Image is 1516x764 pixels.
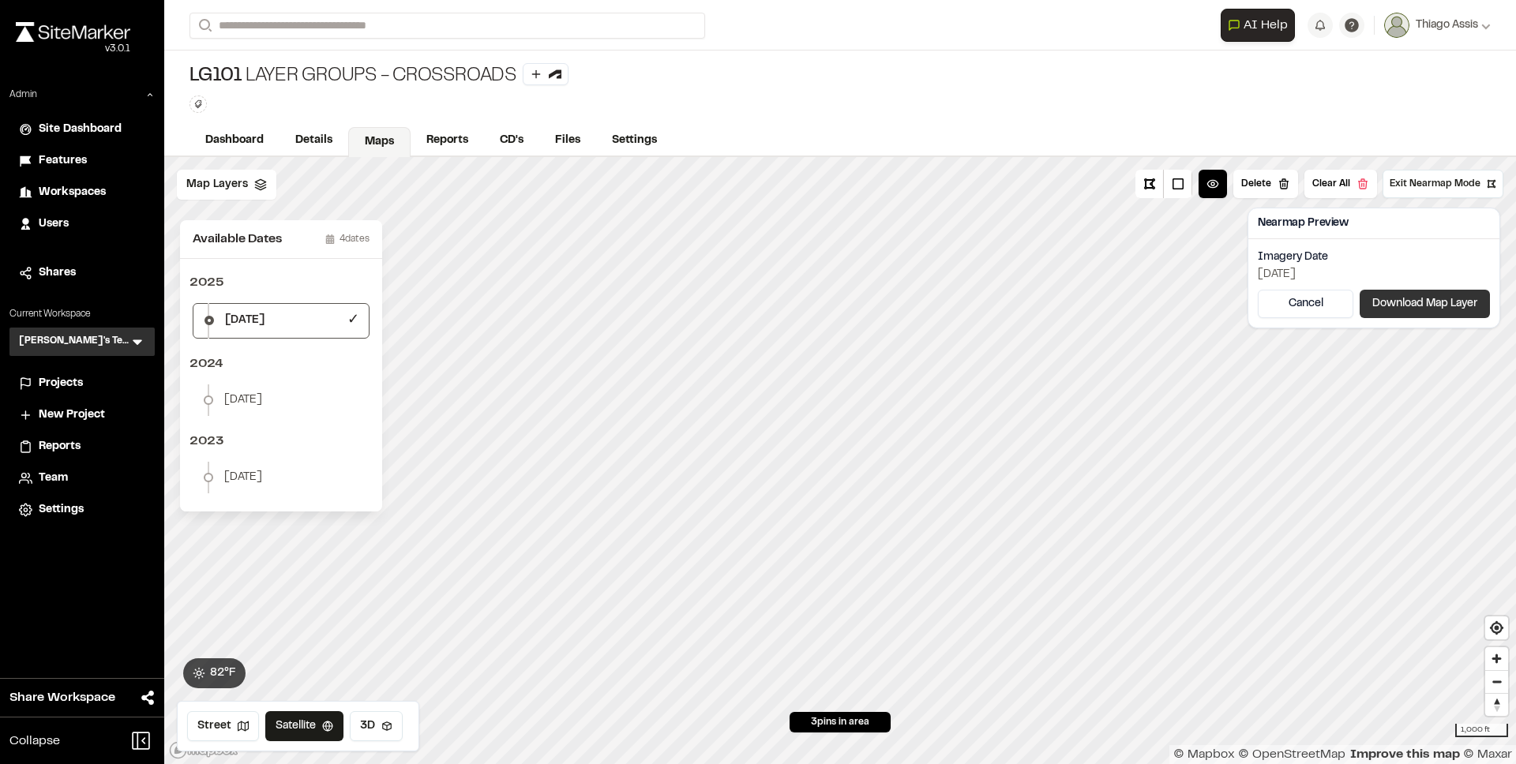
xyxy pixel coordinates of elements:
a: Details [280,125,348,155]
h3: 2022 [180,504,382,533]
span: Share Workspace [9,688,115,707]
span: Team [39,470,68,487]
a: Users [19,215,145,233]
button: Open AI Assistant [1221,9,1295,42]
button: 3D [350,711,403,741]
h2: Available Dates [193,230,282,249]
span: Shares [39,264,76,282]
span: 82 ° F [210,665,236,682]
a: Mapbox logo [169,741,238,759]
a: New Project [19,406,145,424]
a: Maxar [1463,749,1512,760]
button: Download Map Layer [1360,290,1490,318]
span: Projects [39,375,83,392]
div: Layer Groups - Crossroads [189,63,568,89]
button: Thiago Assis [1384,13,1491,38]
li: Select date January 10, 2024 [193,384,370,416]
button: Street [187,711,259,741]
span: 3 pins in area [811,715,869,729]
button: Satellite [265,711,343,741]
h3: [PERSON_NAME]'s Test [19,334,129,350]
h3: Nearmap Preview [1258,215,1349,232]
span: Settings [39,501,84,519]
h3: 2023 [180,427,382,455]
button: Zoom in [1485,647,1508,670]
span: Site Dashboard [39,121,122,138]
li: Select date January 2, 2025 [193,303,370,339]
span: Thiago Assis [1416,17,1478,34]
a: OpenStreetMap [1238,749,1345,760]
div: [DATE] [1258,266,1490,283]
div: 1,000 ft [1455,724,1508,737]
button: Delete [1233,170,1298,198]
img: rebrand.png [16,22,130,42]
span: [DATE] [224,469,262,486]
a: Settings [596,125,673,155]
span: New Project [39,406,105,424]
span: Collapse [9,732,60,751]
a: CD's [484,125,539,155]
div: Oh geez...please don't... [16,42,130,56]
a: Team [19,470,145,487]
span: [DATE] [224,391,262,409]
span: Workspaces [39,184,106,201]
span: Reports [39,438,81,455]
button: Exit Nearmap Mode [1383,170,1503,198]
a: Dashboard [189,125,280,155]
a: Workspaces [19,184,145,201]
span: LG101 [189,64,242,89]
button: Cancel [1258,290,1353,318]
span: Reset bearing to north [1485,694,1508,716]
span: Features [39,152,87,170]
button: Reset bearing to north [1485,693,1508,716]
span: Exit Nearmap Mode [1390,177,1480,191]
h3: 2024 [180,350,382,378]
div: Open AI Assistant [1221,9,1301,42]
h3: 2025 [180,268,382,297]
div: Imagery Date [1258,249,1490,266]
a: Features [19,152,145,170]
span: AI Help [1244,16,1288,35]
span: Zoom out [1485,671,1508,693]
a: Settings [19,501,145,519]
a: Projects [19,375,145,392]
a: Mapbox [1173,749,1235,760]
img: User [1384,13,1409,38]
a: Files [539,125,596,155]
button: Search [189,13,218,39]
button: Edit Tags [189,95,207,113]
p: Admin [9,88,37,102]
button: 82°F [183,658,246,688]
span: Users [39,215,69,233]
a: Shares [19,264,145,282]
a: Maps [348,127,411,157]
div: 4 dates [325,232,370,246]
span: [DATE] [225,312,265,329]
a: Reports [19,438,145,455]
span: Map Layers [186,176,248,193]
a: Reports [411,125,484,155]
span: ✓ [347,310,359,331]
button: Zoom out [1485,670,1508,693]
a: Map feedback [1350,749,1460,760]
li: Select date January 10, 2023 [193,462,370,493]
a: Site Dashboard [19,121,145,138]
p: Current Workspace [9,307,155,321]
button: Find my location [1485,616,1508,639]
button: Clear All [1304,170,1377,198]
